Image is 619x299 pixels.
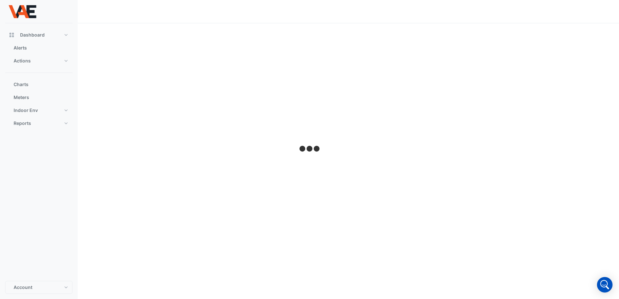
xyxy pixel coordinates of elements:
[5,104,73,117] button: Indoor Env
[14,58,31,64] span: Actions
[5,41,73,54] button: Alerts
[20,32,45,38] span: Dashboard
[5,117,73,130] button: Reports
[5,281,73,294] button: Account
[14,81,28,88] span: Charts
[5,54,73,67] button: Actions
[14,107,38,114] span: Indoor Env
[14,94,29,101] span: Meters
[14,120,31,127] span: Reports
[14,45,27,51] span: Alerts
[597,277,613,293] div: Open Intercom Messenger
[5,91,73,104] button: Meters
[8,32,15,38] app-icon: Dashboard
[5,28,73,41] button: Dashboard
[8,5,37,18] img: Company Logo
[14,284,32,291] span: Account
[5,78,73,91] button: Charts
